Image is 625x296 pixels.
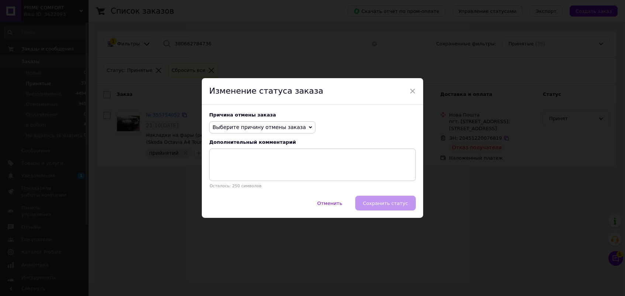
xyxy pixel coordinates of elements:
button: Отменить [310,196,350,210]
span: × [409,85,416,97]
span: Выберите причину отмены заказа [213,124,306,130]
div: Дополнительный комментарий [209,139,416,145]
div: Причина отмены заказа [209,112,416,118]
div: Изменение статуса заказа [202,78,423,105]
p: Осталось: 250 символов [209,184,416,188]
span: Отменить [317,201,342,206]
